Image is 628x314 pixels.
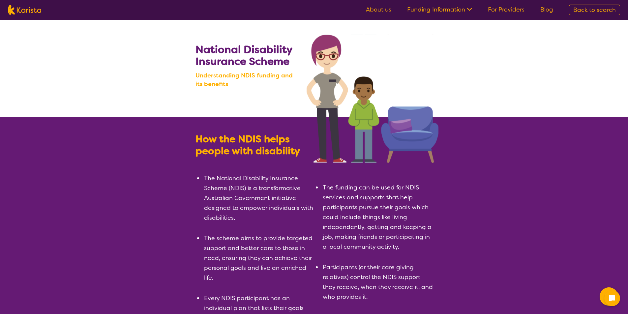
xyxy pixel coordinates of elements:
[195,132,300,157] b: How the NDIS helps people with disability
[195,71,301,88] b: Understanding NDIS funding and its benefits
[600,287,618,306] button: Channel Menu
[322,262,433,302] li: Participants (or their care giving relatives) control the NDIS support they receive, when they re...
[203,173,314,223] li: The National Disability Insurance Scheme (NDIS) is a transformative Australian Government initiat...
[203,233,314,283] li: The scheme aims to provide targeted support and better care to those in need, ensuring they can a...
[322,183,433,252] li: The funding can be used for NDIS services and supports that help participants pursue their goals ...
[307,35,438,163] img: Search NDIS services with Karista
[8,5,41,15] img: Karista logo
[540,6,553,14] a: Blog
[366,6,391,14] a: About us
[573,6,616,14] span: Back to search
[488,6,524,14] a: For Providers
[407,6,472,14] a: Funding Information
[569,5,620,15] a: Back to search
[195,43,292,68] b: National Disability Insurance Scheme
